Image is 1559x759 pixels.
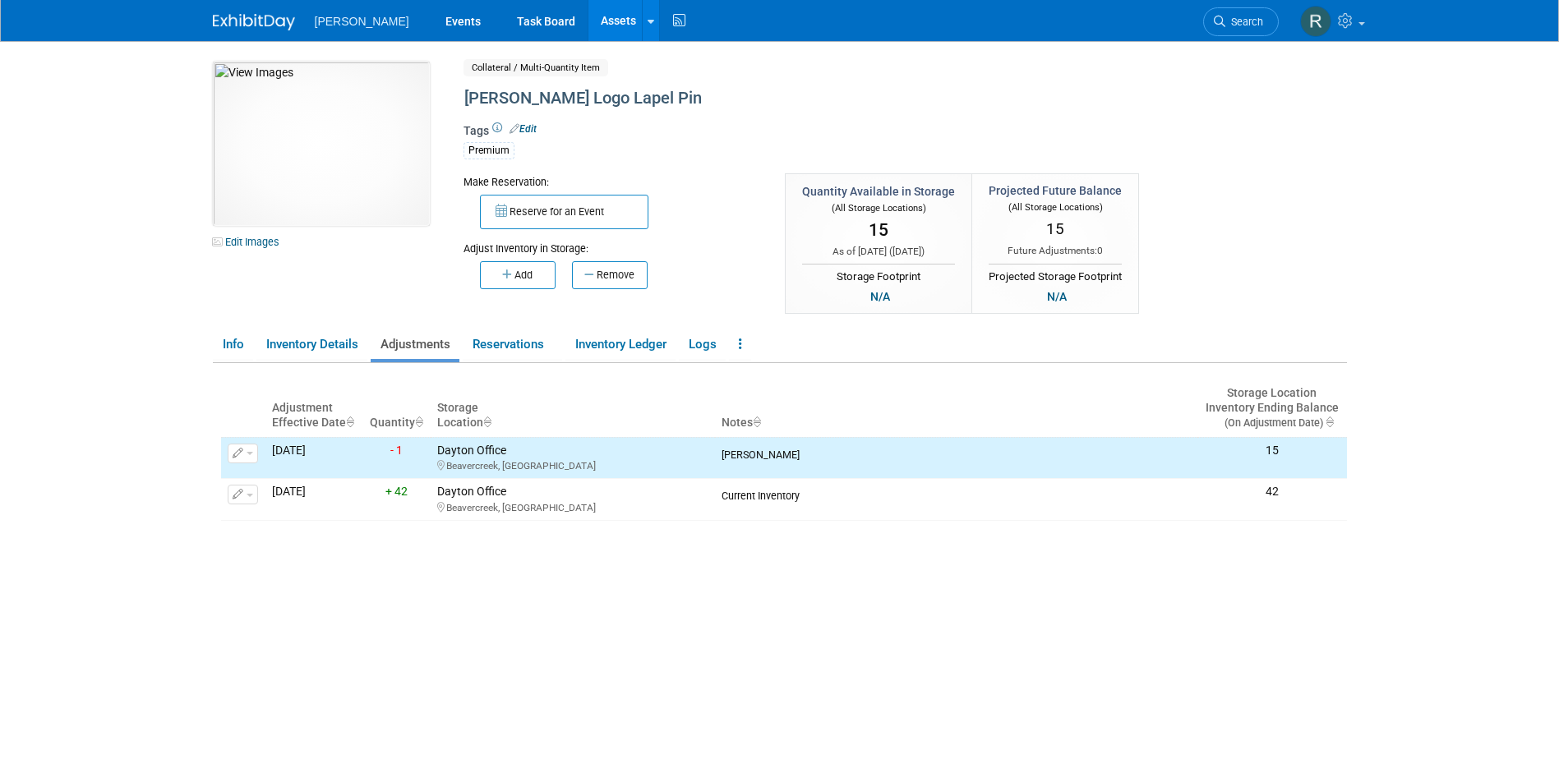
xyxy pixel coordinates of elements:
[802,200,955,215] div: (All Storage Locations)
[480,261,556,289] button: Add
[869,220,888,240] span: 15
[437,485,708,514] div: Dayton Office
[989,199,1122,214] div: (All Storage Locations)
[265,479,362,521] td: [DATE]
[265,437,362,479] td: [DATE]
[315,15,409,28] span: [PERSON_NAME]
[1042,287,1072,306] div: N/A
[371,330,459,359] a: Adjustments
[1046,219,1064,238] span: 15
[802,183,955,200] div: Quantity Available in Storage
[865,287,895,306] div: N/A
[213,14,295,30] img: ExhibitDay
[213,62,430,226] img: View Images
[390,444,403,457] span: - 1
[989,264,1122,285] div: Projected Storage Footprint
[893,246,921,257] span: [DATE]
[385,485,408,498] span: + 42
[510,123,537,135] a: Edit
[431,379,715,437] th: Storage Location : activate to sort column ascending
[265,379,362,437] th: Adjustment Effective Date : activate to sort column ascending
[437,444,708,473] div: Dayton Office
[1225,16,1263,28] span: Search
[572,261,648,289] button: Remove
[213,330,253,359] a: Info
[464,173,761,190] div: Make Reservation:
[480,195,648,229] button: Reserve for an Event
[722,444,1191,462] div: [PERSON_NAME]
[715,379,1197,437] th: Notes : activate to sort column ascending
[213,232,286,252] a: Edit Images
[1204,485,1340,499] div: 42
[464,229,761,256] div: Adjust Inventory in Storage:
[256,330,367,359] a: Inventory Details
[1211,416,1323,429] span: (On Adjustment Date)
[722,485,1191,503] div: Current Inventory
[459,84,1211,113] div: [PERSON_NAME] Logo Lapel Pin
[464,142,514,159] div: Premium
[679,330,726,359] a: Logs
[362,379,431,437] th: Quantity : activate to sort column ascending
[565,330,676,359] a: Inventory Ledger
[1197,379,1347,437] th: Storage LocationInventory Ending Balance (On Adjustment Date) : activate to sort column ascending
[802,264,955,285] div: Storage Footprint
[989,244,1122,258] div: Future Adjustments:
[437,458,708,472] div: Beavercreek, [GEOGRAPHIC_DATA]
[1300,6,1331,37] img: Rebecca Deis
[437,499,708,514] div: Beavercreek, [GEOGRAPHIC_DATA]
[464,122,1211,170] div: Tags
[1204,444,1340,458] div: 15
[989,182,1122,199] div: Projected Future Balance
[464,59,608,76] span: Collateral / Multi-Quantity Item
[463,330,562,359] a: Reservations
[802,245,955,259] div: As of [DATE] ( )
[1097,245,1103,256] span: 0
[1203,7,1279,36] a: Search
